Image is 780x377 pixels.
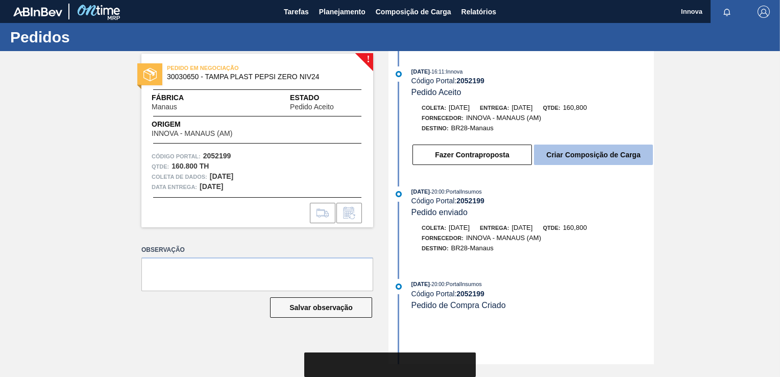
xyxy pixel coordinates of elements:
span: Relatórios [461,6,496,18]
img: TNhmsLtSVTkK8tSr43FrP2fwEKptu5GPRR3wAAAABJRU5ErkJggg== [13,7,62,16]
div: Informar alteração no pedido [336,203,362,223]
span: Entrega: [480,105,509,111]
button: Salvar observação [270,297,372,318]
span: [DATE] [411,188,430,195]
span: [DATE] [511,224,532,231]
span: Pedido Aceito [290,103,334,111]
span: Manaus [152,103,177,111]
span: Planejamento [319,6,365,18]
strong: 2052199 [456,290,484,298]
span: : Innova [444,68,462,75]
span: 30030650 - TAMPA PLAST PEPSI ZERO NIV24 [167,73,352,81]
span: INNOVA - MANAUS (AM) [152,130,232,137]
span: 160,800 [563,224,587,231]
button: Fazer Contraproposta [412,145,532,165]
strong: [DATE] [210,172,233,180]
img: Logout [758,6,770,18]
span: Coleta: [422,225,446,231]
div: Código Portal: [411,197,654,205]
strong: 160.800 TH [172,162,209,170]
strong: 2052199 [203,152,231,160]
span: Pedido de Compra Criado [411,301,506,310]
span: - 20:00 [430,281,444,287]
span: Pedido enviado [411,208,468,217]
span: Tarefas [284,6,309,18]
span: : PortalInsumos [444,281,481,287]
span: Qtde : [152,161,169,172]
button: Criar Composição de Carga [534,145,653,165]
img: estado [143,68,157,81]
span: Destino: [422,125,449,131]
span: [DATE] [449,104,470,111]
span: [DATE] [449,224,470,231]
span: BR28-Manaus [451,244,494,252]
span: : PortalInsumos [444,188,481,195]
span: PEDIDO EM NEGOCIAÇÃO [167,63,310,73]
span: - 16:11 [430,69,444,75]
span: INNOVA - MANAUS (AM) [466,114,541,122]
span: Coleta de dados: [152,172,207,182]
span: Composição de Carga [376,6,451,18]
span: Qtde: [543,105,560,111]
font: Código Portal: [152,153,201,159]
span: Pedido Aceito [411,88,461,97]
span: Coleta: [422,105,446,111]
span: Fábrica [152,92,209,103]
span: Fornecedor: [422,235,464,241]
span: - 20:00 [430,189,444,195]
div: Ir para Composição de Carga [310,203,335,223]
button: Notificações [711,5,743,19]
span: [DATE] [411,281,430,287]
h1: Pedidos [10,31,191,43]
div: Código Portal: [411,290,654,298]
span: [DATE] [411,68,430,75]
span: 160,800 [563,104,587,111]
span: INNOVA - MANAUS (AM) [466,234,541,242]
span: BR28-Manaus [451,124,494,132]
span: Qtde: [543,225,560,231]
img: atual [396,71,402,77]
img: atual [396,284,402,290]
span: Entrega: [480,225,509,231]
img: atual [396,191,402,197]
strong: 2052199 [456,77,484,85]
span: [DATE] [511,104,532,111]
span: Fornecedor: [422,115,464,121]
div: Código Portal: [411,77,654,85]
strong: [DATE] [200,182,223,191]
span: Data entrega: [152,182,197,192]
span: Origem [152,119,261,130]
label: Observação [141,243,373,257]
span: Estado [290,92,363,103]
span: Destino: [422,245,449,251]
strong: 2052199 [456,197,484,205]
